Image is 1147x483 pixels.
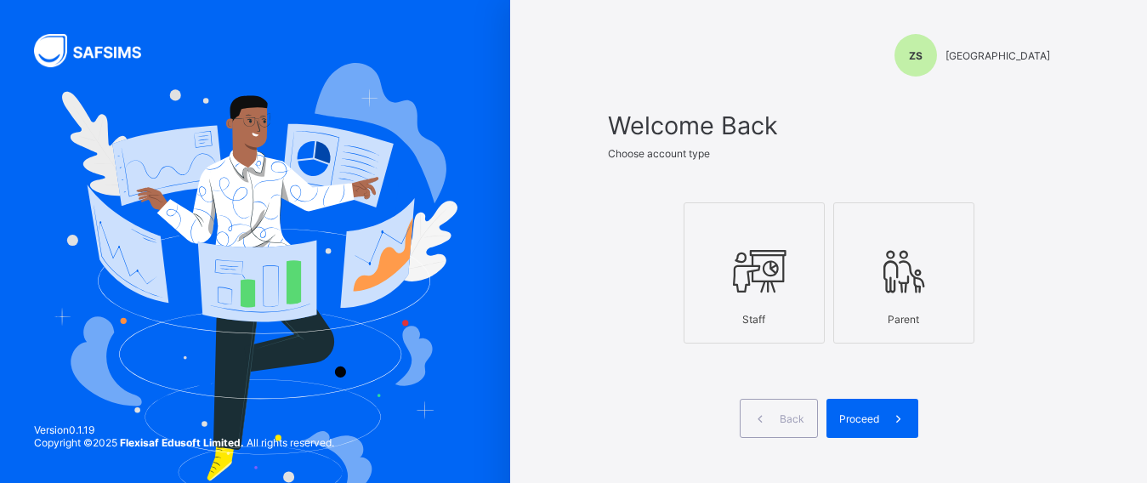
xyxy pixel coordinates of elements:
div: Staff [693,304,815,334]
span: Back [780,412,804,425]
span: Proceed [839,412,879,425]
span: [GEOGRAPHIC_DATA] [945,49,1050,62]
div: Parent [843,304,965,334]
span: Version 0.1.19 [34,423,334,436]
span: Welcome Back [608,111,1050,140]
strong: Flexisaf Edusoft Limited. [120,436,244,449]
span: Copyright © 2025 All rights reserved. [34,436,334,449]
span: Choose account type [608,147,710,160]
span: ZS [909,49,923,62]
img: SAFSIMS Logo [34,34,162,67]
